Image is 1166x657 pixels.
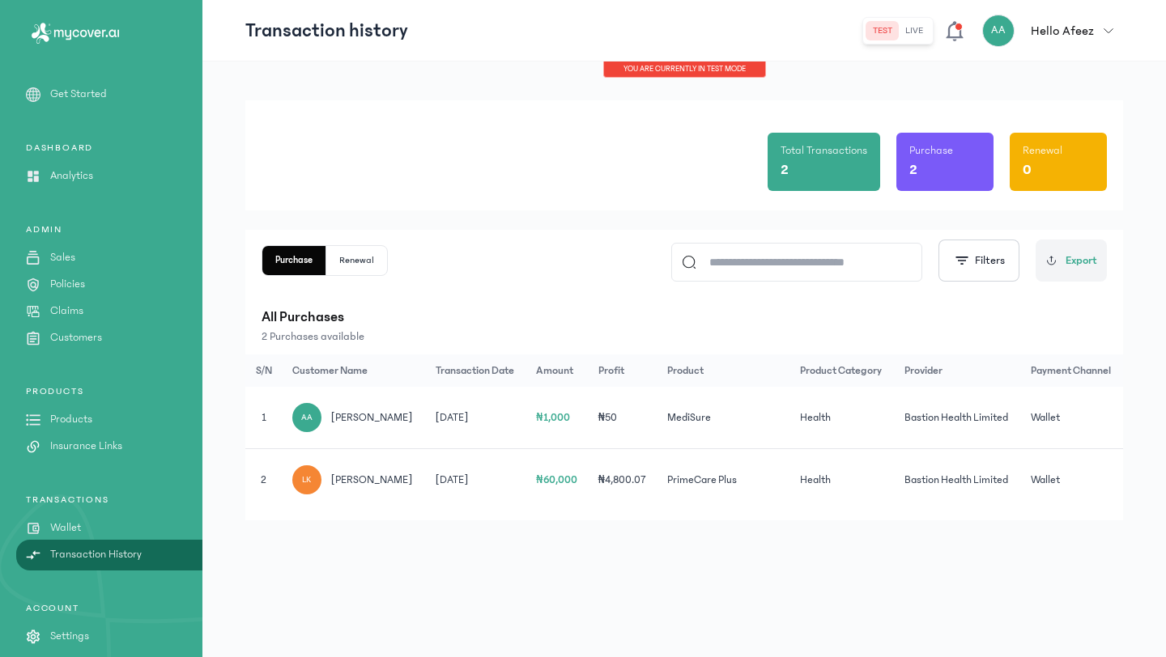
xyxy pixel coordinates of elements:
span: ₦60,000 [536,474,577,485]
p: 0 [1023,159,1032,181]
th: Customer Name [283,354,426,387]
td: [DATE] [426,387,526,449]
td: [DATE] [426,449,526,511]
th: Profit [589,354,658,387]
p: Purchase [909,142,953,159]
td: Wallet [1021,387,1123,449]
p: 2 [909,159,917,181]
td: PrimeCare Plus [657,449,790,511]
button: AAHello Afeez [982,15,1123,47]
p: Products [50,411,92,428]
td: MediSure [657,387,790,449]
p: Insurance Links [50,438,122,455]
p: Claims [50,303,83,320]
th: Product Category [790,354,894,387]
p: Sales [50,249,75,266]
div: AA [292,403,321,432]
div: You are currently in TEST MODE [603,61,766,78]
div: AA [982,15,1015,47]
td: Health [790,387,894,449]
th: Amount [526,354,589,387]
button: live [899,21,930,40]
p: Transaction History [50,546,142,563]
p: Total Transactions [781,142,867,159]
th: Transaction Date [426,354,526,387]
p: Policies [50,276,85,293]
button: Purchase [262,246,326,275]
span: [PERSON_NAME] [331,472,413,488]
div: LK [292,465,321,494]
td: ₦50 [589,387,658,449]
button: Renewal [326,246,387,275]
td: Bastion Health Limited [895,387,1021,449]
td: ₦4,800.07 [589,449,658,511]
button: Export [1036,239,1107,282]
p: Wallet [50,519,81,536]
span: 1 [262,412,266,423]
span: ₦1,000 [536,412,570,423]
td: Health [790,449,894,511]
td: Bastion Health Limited [895,449,1021,511]
p: Analytics [50,167,93,184]
th: Payment Channel [1021,354,1123,387]
p: Customers [50,329,102,346]
span: Export [1066,252,1097,269]
span: 2 [261,474,266,485]
button: Filters [938,239,1019,282]
p: 2 Purchases available [262,328,1107,345]
span: [PERSON_NAME] [331,409,413,426]
p: Renewal [1023,142,1062,159]
p: All Purchases [262,306,1107,328]
p: Settings [50,628,89,645]
button: test [866,21,899,40]
p: Hello Afeez [1031,21,1094,40]
p: Transaction history [245,18,408,44]
th: S/N [245,354,283,387]
p: Get Started [50,86,107,103]
th: Provider [895,354,1021,387]
p: 2 [781,159,789,181]
td: Wallet [1021,449,1123,511]
th: Product [657,354,790,387]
